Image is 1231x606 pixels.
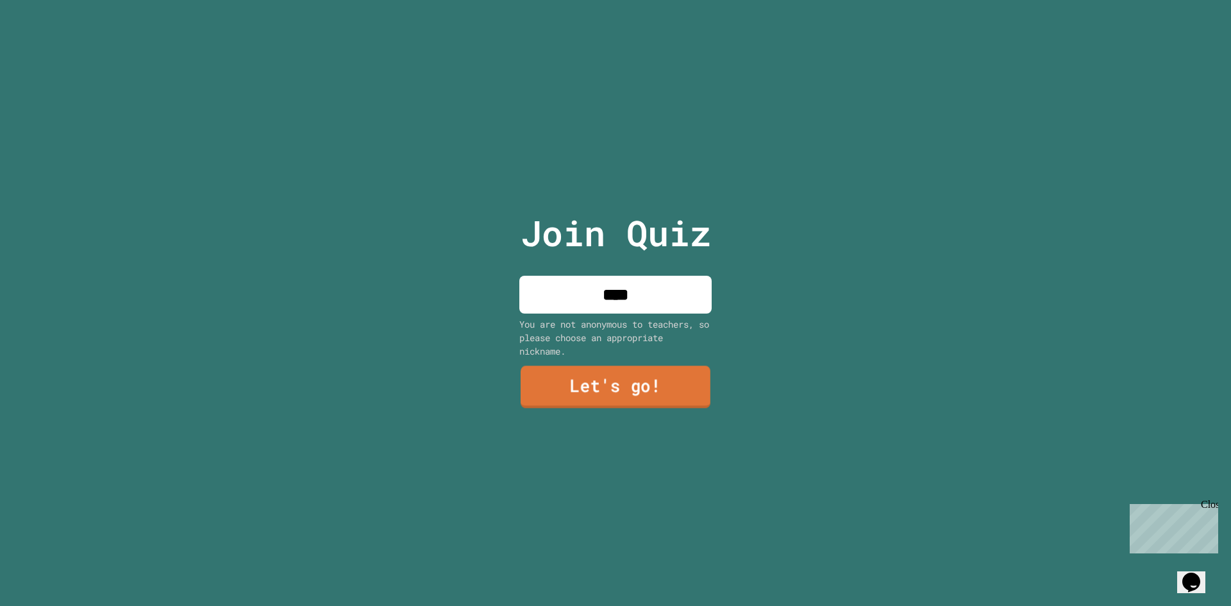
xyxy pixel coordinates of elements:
a: Let's go! [521,366,710,408]
div: You are not anonymous to teachers, so please choose an appropriate nickname. [519,317,712,358]
iframe: chat widget [1125,499,1218,553]
iframe: chat widget [1177,555,1218,593]
p: Join Quiz [521,206,711,260]
div: Chat with us now!Close [5,5,88,81]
